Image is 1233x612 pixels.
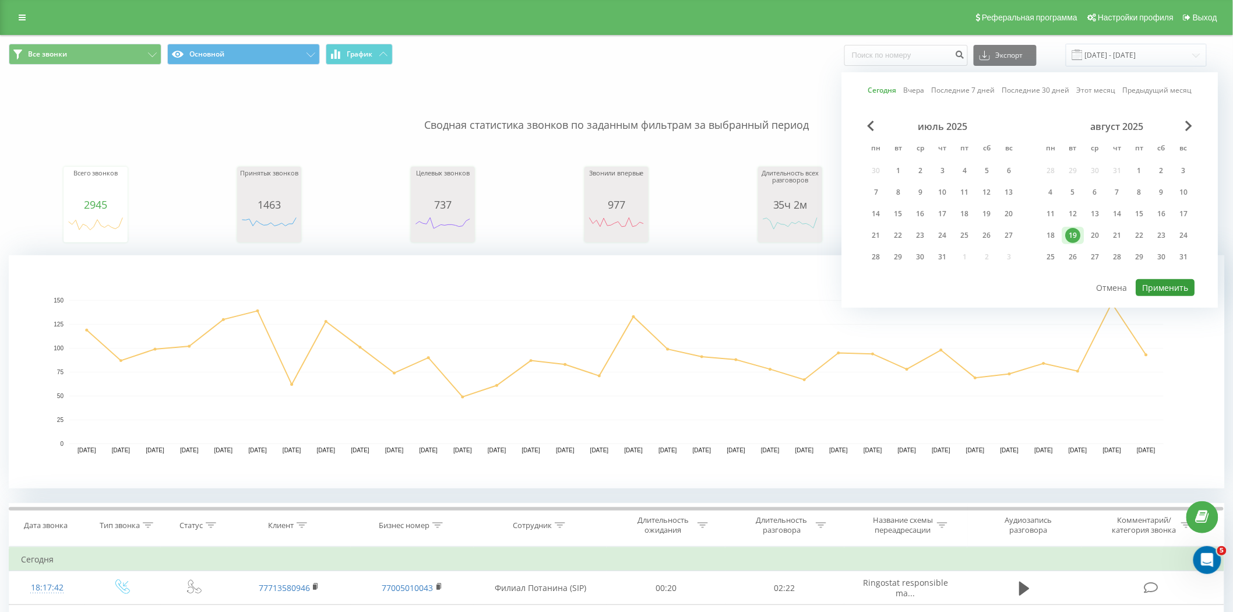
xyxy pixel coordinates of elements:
[1129,248,1151,266] div: пт 29 авг. 2025 г.
[1002,228,1017,243] div: 27
[913,185,928,200] div: 9
[1065,140,1082,158] abbr: вторник
[761,448,780,454] text: [DATE]
[1110,228,1125,243] div: 21
[1084,184,1107,201] div: ср 6 авг. 2025 г.
[414,170,472,199] div: Целевых звонков
[259,582,310,593] a: 77713580946
[1034,448,1053,454] text: [DATE]
[54,321,64,328] text: 125
[868,121,875,131] span: Previous Month
[57,393,64,399] text: 50
[57,417,64,423] text: 25
[556,448,575,454] text: [DATE]
[957,163,973,178] div: 4
[326,44,393,65] button: График
[1154,228,1169,243] div: 23
[268,520,294,530] div: Клиент
[863,577,948,599] span: Ringostat responsible ma...
[912,140,929,158] abbr: среда
[66,210,125,245] svg: A chart.
[910,227,932,244] div: ср 23 июля 2025 г.
[1176,185,1192,200] div: 10
[1088,228,1103,243] div: 20
[980,228,995,243] div: 26
[21,576,73,599] div: 18:17:42
[932,162,954,180] div: чт 3 июля 2025 г.
[317,448,336,454] text: [DATE]
[956,140,974,158] abbr: пятница
[1151,248,1173,266] div: сб 30 авг. 2025 г.
[1103,448,1122,454] text: [DATE]
[935,206,950,221] div: 17
[488,448,506,454] text: [DATE]
[587,210,646,245] div: A chart.
[890,140,907,158] abbr: вторник
[865,227,887,244] div: пн 21 июля 2025 г.
[60,441,64,447] text: 0
[974,45,1037,66] button: Экспорт
[1002,163,1017,178] div: 6
[283,448,301,454] text: [DATE]
[913,163,928,178] div: 2
[1107,184,1129,201] div: чт 7 авг. 2025 г.
[66,199,125,210] div: 2945
[998,227,1020,244] div: вс 27 июля 2025 г.
[991,515,1066,535] div: Аудиозапись разговора
[1217,546,1227,555] span: 5
[587,199,646,210] div: 977
[351,448,369,454] text: [DATE]
[976,162,998,180] div: сб 5 июля 2025 г.
[474,571,607,605] td: Филиал Потанина (SIP)
[1186,121,1193,131] span: Next Month
[980,206,995,221] div: 19
[382,582,434,593] a: 77005010043
[887,227,910,244] div: вт 22 июля 2025 г.
[1040,205,1062,223] div: пн 11 авг. 2025 г.
[869,249,884,265] div: 28
[1084,248,1107,266] div: ср 27 авг. 2025 г.
[1131,140,1149,158] abbr: пятница
[1129,162,1151,180] div: пт 1 авг. 2025 г.
[1066,185,1081,200] div: 5
[935,249,950,265] div: 31
[66,170,125,199] div: Всего звонков
[1151,205,1173,223] div: сб 16 авг. 2025 г.
[1132,249,1147,265] div: 29
[1088,249,1103,265] div: 27
[77,448,96,454] text: [DATE]
[1084,227,1107,244] div: ср 20 авг. 2025 г.
[453,448,472,454] text: [DATE]
[625,448,643,454] text: [DATE]
[1154,206,1169,221] div: 16
[865,248,887,266] div: пн 28 июля 2025 г.
[693,448,711,454] text: [DATE]
[1002,185,1017,200] div: 13
[414,210,472,245] svg: A chart.
[54,345,64,351] text: 100
[725,571,844,605] td: 02:22
[420,448,438,454] text: [DATE]
[982,13,1077,22] span: Реферальная программа
[1001,140,1018,158] abbr: воскресенье
[1066,249,1081,265] div: 26
[1062,184,1084,201] div: вт 5 авг. 2025 г.
[1193,546,1221,574] iframe: Intercom live chat
[1087,140,1104,158] abbr: среда
[9,548,1224,571] td: Сегодня
[727,448,746,454] text: [DATE]
[607,571,725,605] td: 00:20
[868,85,897,96] a: Сегодня
[1173,162,1195,180] div: вс 3 авг. 2025 г.
[1132,185,1147,200] div: 8
[865,121,1020,132] div: июль 2025
[887,248,910,266] div: вт 29 июля 2025 г.
[891,163,906,178] div: 1
[146,448,164,454] text: [DATE]
[868,140,885,158] abbr: понедельник
[1077,85,1116,96] a: Этот месяц
[980,163,995,178] div: 5
[1088,206,1103,221] div: 13
[658,448,677,454] text: [DATE]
